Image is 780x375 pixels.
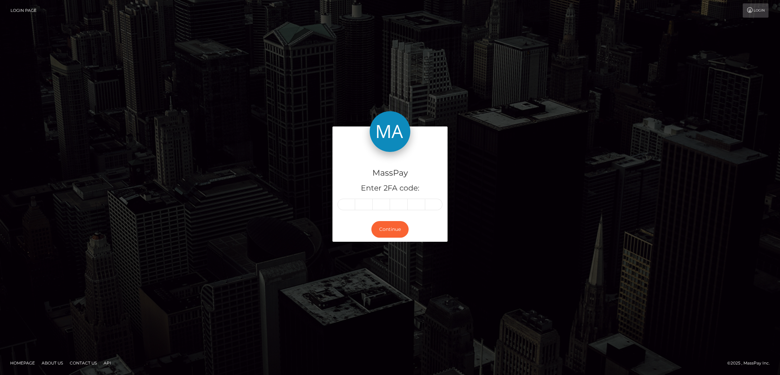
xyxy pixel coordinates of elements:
h4: MassPay [338,167,442,179]
a: Login [743,3,768,18]
button: Continue [371,221,409,238]
a: Login Page [10,3,37,18]
a: API [101,358,114,368]
a: Homepage [7,358,38,368]
img: MassPay [370,111,410,152]
h5: Enter 2FA code: [338,183,442,194]
div: © 2025 , MassPay Inc. [727,359,775,367]
a: About Us [39,358,66,368]
a: Contact Us [67,358,100,368]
